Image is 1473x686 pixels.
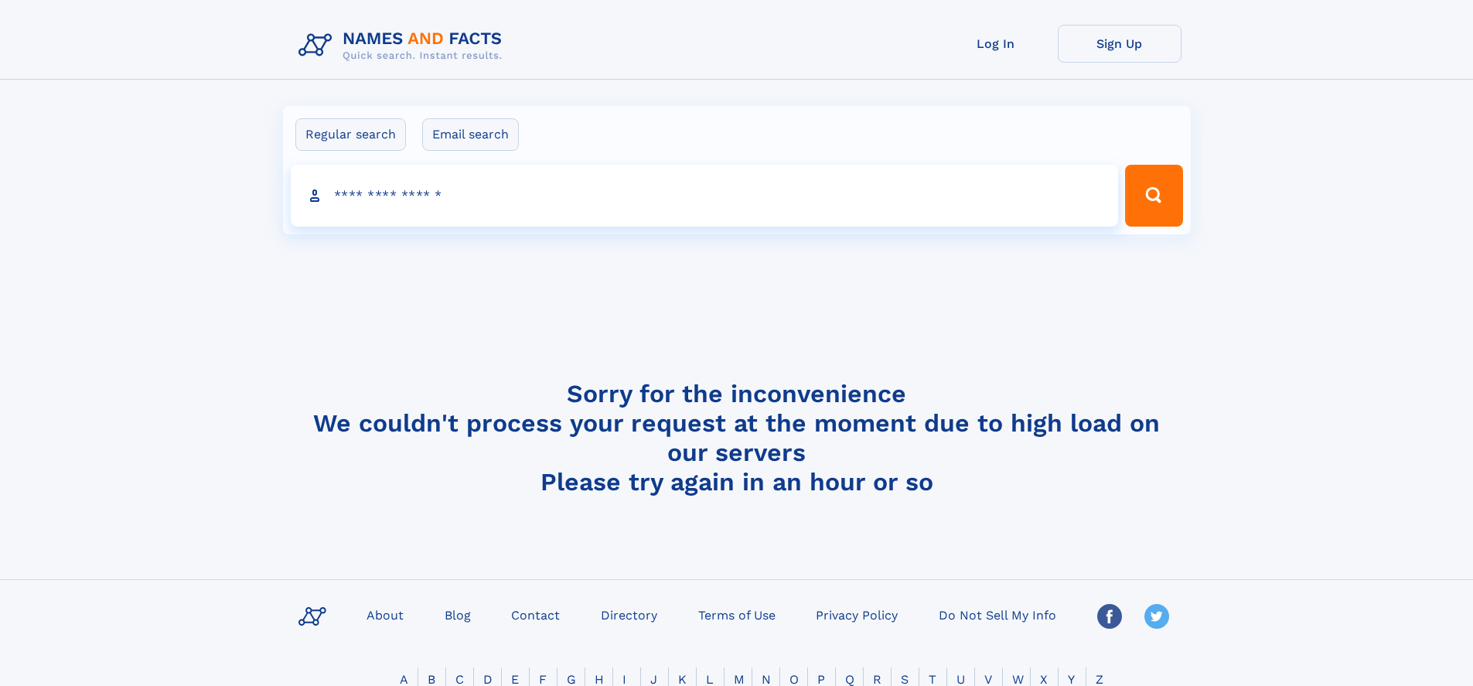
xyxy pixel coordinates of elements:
button: Search Button [1125,165,1182,227]
h4: Sorry for the inconvenience We couldn't process your request at the moment due to high load on ou... [292,379,1181,497]
img: Facebook [1097,604,1122,629]
a: Privacy Policy [810,603,904,626]
a: About [360,603,410,626]
a: Do Not Sell My Info [933,603,1062,626]
a: Sign Up [1058,25,1181,63]
img: Logo Names and Facts [292,25,515,67]
a: Contact [505,603,566,626]
img: Twitter [1144,604,1169,629]
label: Email search [422,118,519,151]
a: Log In [934,25,1058,63]
input: search input [291,165,1119,227]
a: Terms of Use [692,603,782,626]
label: Regular search [295,118,406,151]
a: Directory [595,603,663,626]
a: Blog [438,603,477,626]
